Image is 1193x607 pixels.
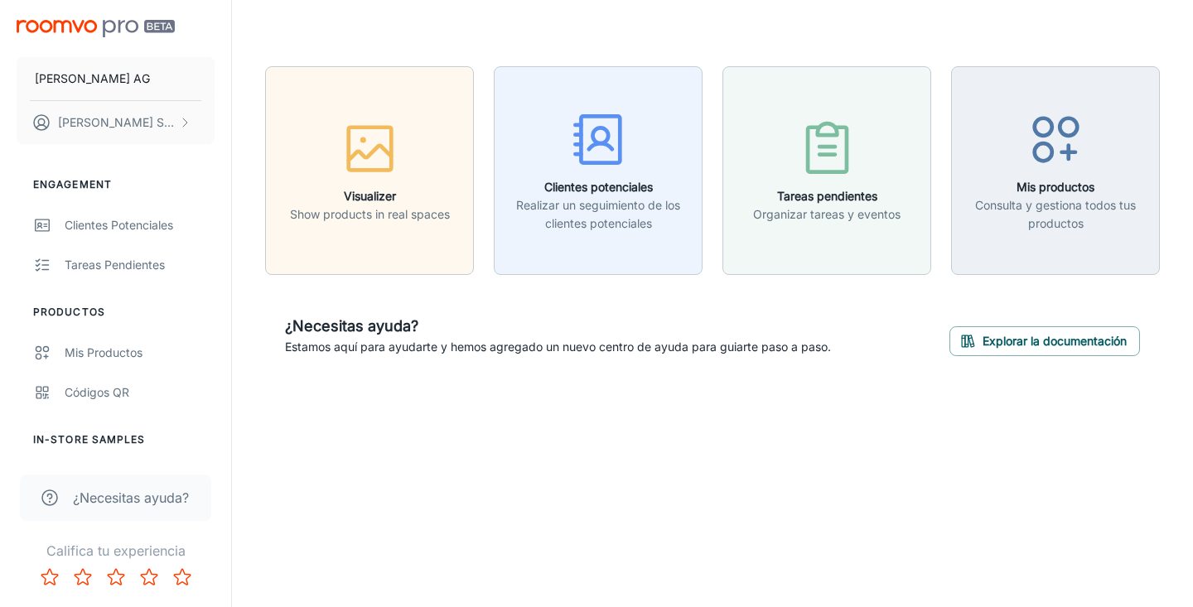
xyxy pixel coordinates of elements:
[949,331,1140,348] a: Explorar la documentación
[753,205,901,224] p: Organizar tareas y eventos
[58,113,175,132] p: [PERSON_NAME] SAN
[962,196,1149,233] p: Consulta y gestiona todos tus productos
[505,196,692,233] p: Realizar un seguimiento de los clientes potenciales
[505,178,692,196] h6: Clientes potenciales
[951,66,1160,275] button: Mis productosConsulta y gestiona todos tus productos
[722,66,931,275] button: Tareas pendientesOrganizar tareas y eventos
[290,187,450,205] h6: Visualizer
[494,66,703,275] button: Clientes potencialesRealizar un seguimiento de los clientes potenciales
[265,66,474,275] button: VisualizerShow products in real spaces
[285,315,831,338] h6: ¿Necesitas ayuda?
[962,178,1149,196] h6: Mis productos
[494,161,703,177] a: Clientes potencialesRealizar un seguimiento de los clientes potenciales
[65,383,215,402] div: Códigos QR
[17,101,215,144] button: [PERSON_NAME] SAN
[65,216,215,234] div: Clientes potenciales
[285,338,831,356] p: Estamos aquí para ayudarte y hemos agregado un nuevo centro de ayuda para guiarte paso a paso.
[290,205,450,224] p: Show products in real spaces
[35,70,150,88] p: [PERSON_NAME] AG
[722,161,931,177] a: Tareas pendientesOrganizar tareas y eventos
[949,326,1140,356] button: Explorar la documentación
[753,187,901,205] h6: Tareas pendientes
[17,57,215,100] button: [PERSON_NAME] AG
[65,344,215,362] div: Mis productos
[951,161,1160,177] a: Mis productosConsulta y gestiona todos tus productos
[65,256,215,274] div: Tareas pendientes
[17,20,175,37] img: Roomvo PRO Beta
